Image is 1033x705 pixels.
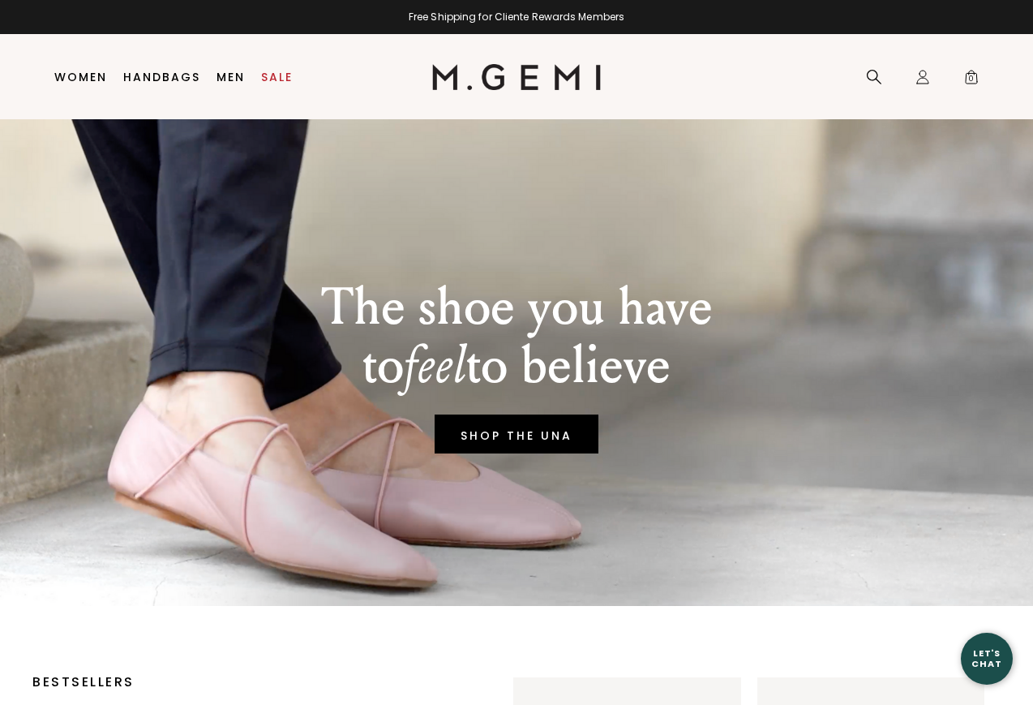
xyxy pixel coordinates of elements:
p: The shoe you have [321,278,713,337]
a: Handbags [123,71,200,84]
div: Let's Chat [961,648,1013,668]
p: BESTSELLERS [32,677,465,687]
span: 0 [963,72,979,88]
a: Sale [261,71,293,84]
a: Women [54,71,107,84]
a: Men [216,71,245,84]
a: SHOP THE UNA [435,415,598,454]
img: M.Gemi [432,64,602,90]
em: feel [404,334,466,397]
p: to to believe [321,337,713,395]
